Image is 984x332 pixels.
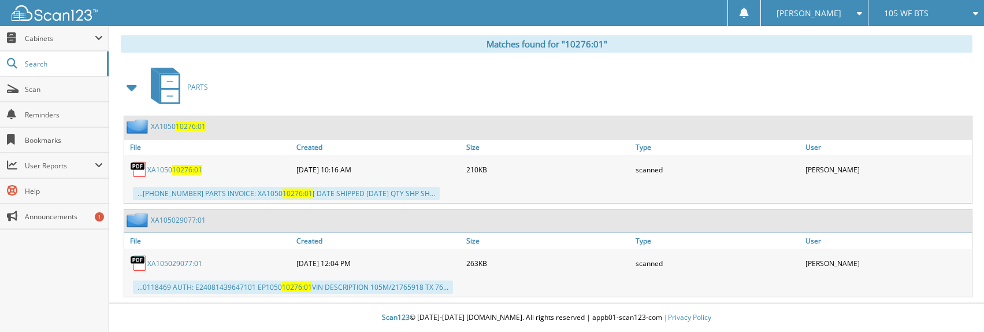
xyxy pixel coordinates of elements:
[463,139,633,155] a: Size
[294,158,463,181] div: [DATE] 10:16 AM
[803,233,972,249] a: User
[25,59,101,69] span: Search
[130,254,147,272] img: PDF.png
[25,110,103,120] span: Reminders
[25,135,103,145] span: Bookmarks
[124,139,294,155] a: File
[668,312,711,322] a: Privacy Policy
[147,165,202,175] a: XA105010276:01
[127,213,151,227] img: folder2.png
[147,259,202,268] a: XA105029077:01
[109,304,984,332] div: © [DATE]-[DATE] [DOMAIN_NAME]. All rights reserved | appb01-scan123-com |
[187,82,208,92] span: PARTS
[282,282,312,292] span: 10276:01
[803,139,972,155] a: User
[25,212,103,222] span: Announcements
[633,139,802,155] a: Type
[283,189,313,198] span: 10276:01
[151,121,206,131] a: XA105010276:01
[130,161,147,178] img: PDF.png
[127,119,151,134] img: folder2.png
[172,165,202,175] span: 10276:01
[633,252,802,275] div: scanned
[294,252,463,275] div: [DATE] 12:04 PM
[133,187,440,200] div: ...[PHONE_NUMBER] PARTS INVOICE: XA1050 [ DATE SHIPPED [DATE] QTY SHP SH...
[463,252,633,275] div: 263KB
[124,233,294,249] a: File
[133,281,453,294] div: ...0118469 AUTH: E24081439647101 EP1050 VIN DESCRIPTION 105M/21765918 TX 76...
[803,252,972,275] div: [PERSON_NAME]
[463,158,633,181] div: 210KB
[633,233,802,249] a: Type
[121,35,972,53] div: Matches found for "10276:01"
[25,186,103,196] span: Help
[382,312,410,322] span: Scan123
[294,233,463,249] a: Created
[25,84,103,94] span: Scan
[777,10,841,17] span: [PERSON_NAME]
[803,158,972,181] div: [PERSON_NAME]
[25,161,95,171] span: User Reports
[463,233,633,249] a: Size
[294,139,463,155] a: Created
[176,121,206,131] span: 10276:01
[144,64,208,110] a: PARTS
[884,10,929,17] span: 105 WF BTS
[151,215,206,225] a: XA105029077:01
[633,158,802,181] div: scanned
[25,34,95,43] span: Cabinets
[95,212,104,222] div: 1
[12,5,98,21] img: scan123-logo-white.svg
